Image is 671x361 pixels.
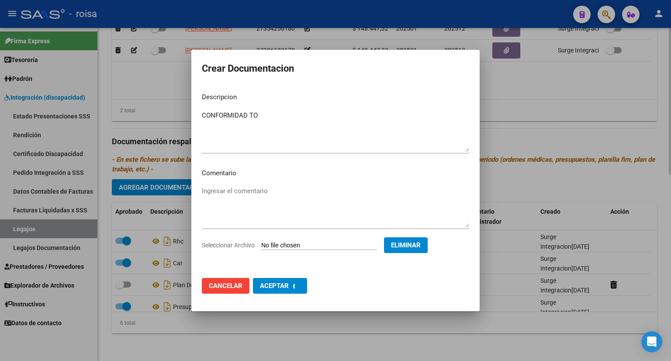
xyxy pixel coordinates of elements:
button: Cancelar [202,278,249,294]
span: Seleccionar Archivo [202,242,255,249]
button: Aceptar [253,278,307,294]
div: Open Intercom Messenger [641,331,662,352]
p: Descripcion [202,92,469,102]
h2: Crear Documentacion [202,60,469,77]
span: Eliminar [391,241,421,249]
button: Eliminar [384,237,428,253]
p: Comentario [202,168,469,178]
span: Aceptar [260,282,289,290]
span: Cancelar [209,282,242,290]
